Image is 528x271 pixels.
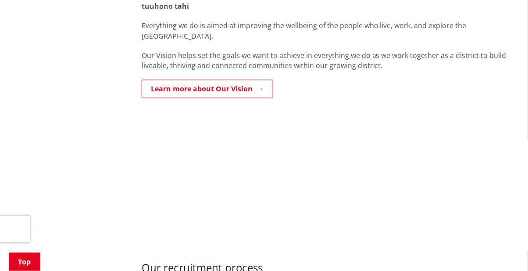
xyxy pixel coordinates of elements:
p: Our Vision helps set the goals we want to achieve in everything we do as we work together as a di... [142,50,515,71]
p: Everything we do is aimed at improving the wellbeing of the people who live, work, and explore th... [142,20,515,41]
a: Top [9,253,40,271]
iframe: Messenger Launcher [488,234,519,266]
a: Learn more about Our Vision [142,80,273,98]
